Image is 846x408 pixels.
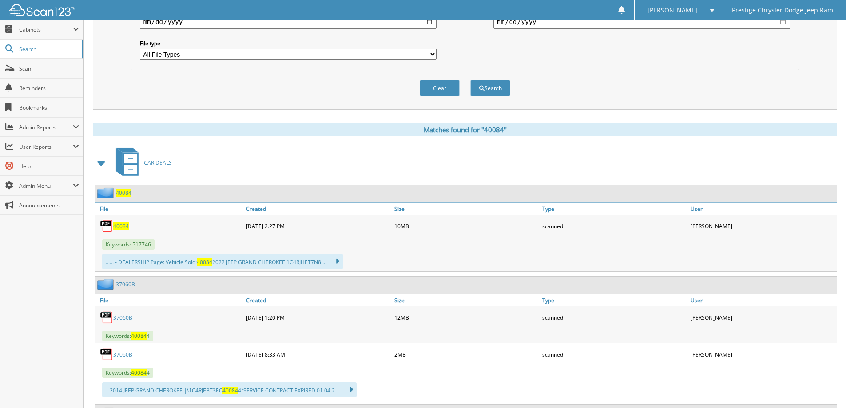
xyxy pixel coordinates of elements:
[392,217,540,235] div: 10MB
[420,80,460,96] button: Clear
[19,104,79,111] span: Bookmarks
[100,348,113,361] img: PDF.png
[540,309,688,326] div: scanned
[540,345,688,363] div: scanned
[19,65,79,72] span: Scan
[244,203,392,215] a: Created
[688,309,837,326] div: [PERSON_NAME]
[9,4,75,16] img: scan123-logo-white.svg
[19,45,78,53] span: Search
[540,217,688,235] div: scanned
[19,182,73,190] span: Admin Menu
[470,80,510,96] button: Search
[19,84,79,92] span: Reminders
[131,369,147,376] span: 40084
[540,203,688,215] a: Type
[19,123,73,131] span: Admin Reports
[688,217,837,235] div: [PERSON_NAME]
[100,311,113,324] img: PDF.png
[802,365,846,408] iframe: Chat Widget
[116,281,135,288] a: 37060B
[113,314,132,321] a: 37060B
[102,331,153,341] span: Keywords: 4
[244,294,392,306] a: Created
[100,219,113,233] img: PDF.png
[140,15,437,29] input: start
[392,294,540,306] a: Size
[244,345,392,363] div: [DATE] 8:33 AM
[113,222,129,230] a: 40084
[97,187,116,198] img: folder2.png
[95,294,244,306] a: File
[19,26,73,33] span: Cabinets
[131,332,147,340] span: 40084
[392,203,540,215] a: Size
[102,382,357,397] div: ...2014 JEEP GRAND CHEROKEE |\1C4RJEBT3EC 4 ‘SERVICE CONTRACT EXPIRED 01.04.2...
[647,8,697,13] span: [PERSON_NAME]
[493,15,790,29] input: end
[540,294,688,306] a: Type
[244,309,392,326] div: [DATE] 1:20 PM
[392,309,540,326] div: 12MB
[102,368,153,378] span: Keywords: 4
[244,217,392,235] div: [DATE] 2:27 PM
[732,8,833,13] span: Prestige Chrysler Dodge Jeep Ram
[222,387,238,394] span: 40084
[19,143,73,151] span: User Reports
[688,294,837,306] a: User
[111,145,172,180] a: CAR DEALS
[102,254,343,269] div: ...... - DEALERSHIP Page: Vehicle Sold: 2022 JEEP GRAND CHEROKEE 1C4RJHET7N8...
[197,258,212,266] span: 40084
[688,345,837,363] div: [PERSON_NAME]
[97,279,116,290] img: folder2.png
[95,203,244,215] a: File
[140,40,437,47] label: File type
[113,351,132,358] a: 37060B
[102,239,155,250] span: Keywords: 517746
[93,123,837,136] div: Matches found for "40084"
[116,189,131,197] a: 40084
[19,202,79,209] span: Announcements
[144,159,172,166] span: CAR DEALS
[392,345,540,363] div: 2MB
[688,203,837,215] a: User
[19,162,79,170] span: Help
